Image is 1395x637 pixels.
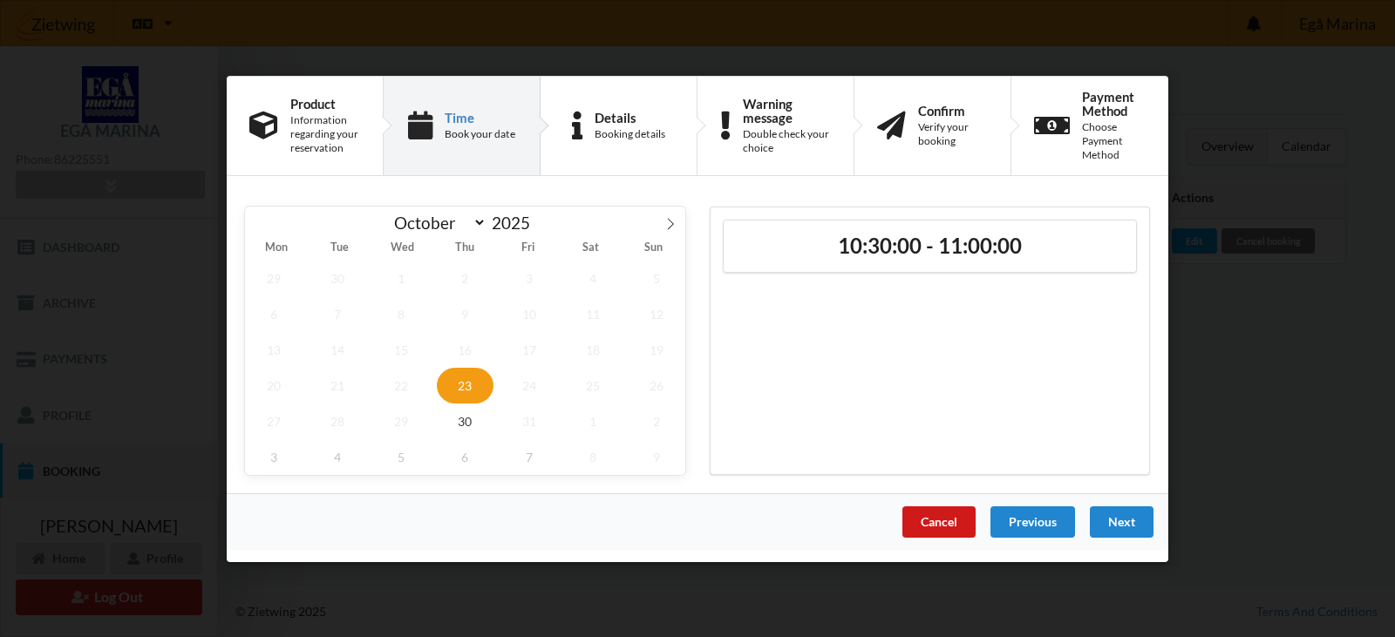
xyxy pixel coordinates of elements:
span: October 23, 2025 [437,367,494,403]
span: Sat [560,242,623,254]
div: Choose Payment Method [1082,120,1146,162]
span: October 3, 2025 [500,260,558,295]
span: October 8, 2025 [372,295,430,331]
span: Wed [371,242,433,254]
h2: 10:30:00 - 11:00:00 [736,232,1124,259]
div: Time [445,110,515,124]
div: Confirm [918,103,988,117]
span: November 5, 2025 [372,438,430,474]
span: November 3, 2025 [245,438,303,474]
span: October 7, 2025 [309,295,366,331]
span: October 22, 2025 [372,367,430,403]
span: November 4, 2025 [309,438,366,474]
span: September 30, 2025 [309,260,366,295]
span: November 7, 2025 [500,438,558,474]
span: October 26, 2025 [628,367,685,403]
span: Mon [245,242,308,254]
div: Previous [990,505,1075,537]
span: October 29, 2025 [372,403,430,438]
span: October 15, 2025 [372,331,430,367]
span: October 24, 2025 [500,367,558,403]
span: October 14, 2025 [309,331,366,367]
span: October 12, 2025 [628,295,685,331]
span: Tue [308,242,371,254]
span: Fri [497,242,560,254]
span: October 1, 2025 [372,260,430,295]
span: Sun [623,242,685,254]
select: Month [386,212,487,234]
span: November 8, 2025 [564,438,622,474]
span: October 21, 2025 [309,367,366,403]
div: Verify your booking [918,120,988,148]
span: October 18, 2025 [564,331,622,367]
span: October 25, 2025 [564,367,622,403]
span: October 30, 2025 [437,403,494,438]
span: October 11, 2025 [564,295,622,331]
div: Book your date [445,127,515,141]
span: October 19, 2025 [628,331,685,367]
div: Product [290,96,360,110]
span: October 6, 2025 [245,295,303,331]
div: Double check your choice [743,127,831,155]
span: October 31, 2025 [500,403,558,438]
span: October 9, 2025 [437,295,494,331]
div: Booking details [595,127,665,141]
span: October 5, 2025 [628,260,685,295]
span: November 6, 2025 [437,438,494,474]
div: Information regarding your reservation [290,113,360,155]
span: October 28, 2025 [309,403,366,438]
span: October 20, 2025 [245,367,303,403]
span: October 16, 2025 [437,331,494,367]
div: Warning message [743,96,831,124]
span: October 10, 2025 [500,295,558,331]
span: November 2, 2025 [628,403,685,438]
span: October 13, 2025 [245,331,303,367]
span: Thu [433,242,496,254]
span: October 4, 2025 [564,260,622,295]
span: November 9, 2025 [628,438,685,474]
div: Next [1090,505,1153,537]
span: September 29, 2025 [245,260,303,295]
input: Year [487,213,544,233]
span: November 1, 2025 [564,403,622,438]
div: Payment Method [1082,89,1146,117]
span: October 2, 2025 [437,260,494,295]
div: Details [595,110,665,124]
div: Cancel [902,505,976,537]
span: October 17, 2025 [500,331,558,367]
span: October 27, 2025 [245,403,303,438]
